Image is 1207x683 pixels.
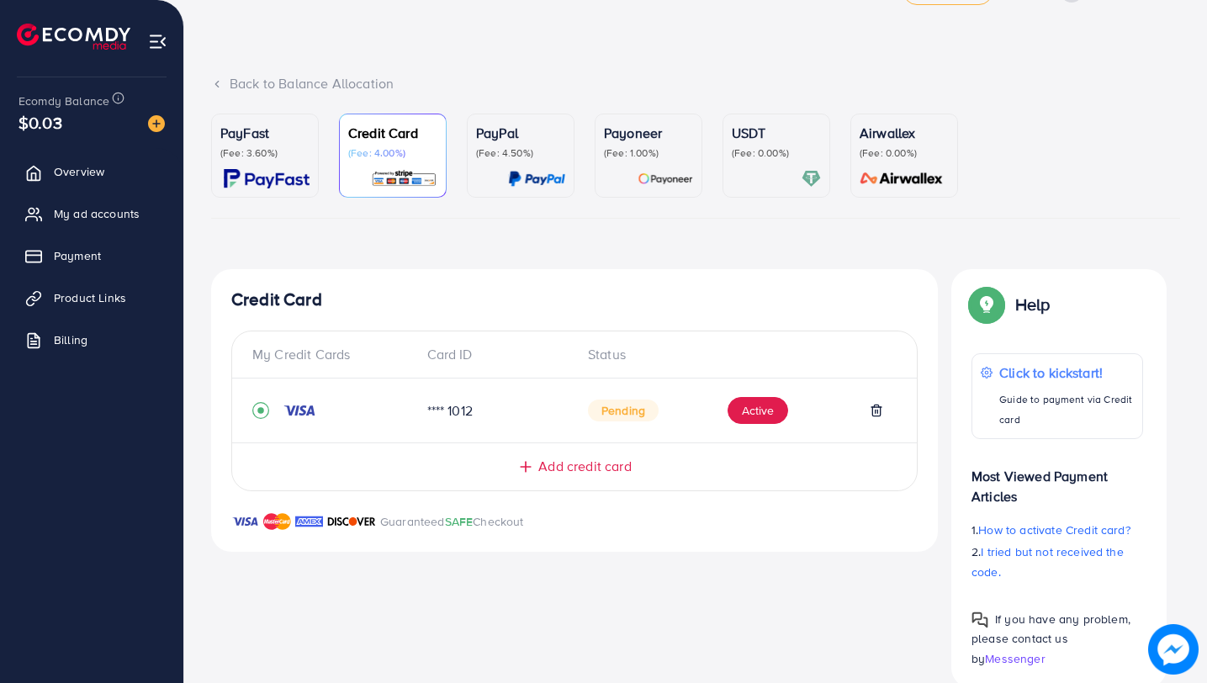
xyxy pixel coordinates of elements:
[13,197,171,230] a: My ad accounts
[445,513,474,530] span: SAFE
[220,146,310,160] p: (Fee: 3.60%)
[999,389,1134,430] p: Guide to payment via Credit card
[327,511,376,532] img: brand
[54,205,140,222] span: My ad accounts
[508,169,565,188] img: card
[855,169,949,188] img: card
[604,123,693,143] p: Payoneer
[13,323,171,357] a: Billing
[860,123,949,143] p: Airwallex
[971,612,988,628] img: Popup guide
[54,247,101,264] span: Payment
[999,363,1134,383] p: Click to kickstart!
[54,289,126,306] span: Product Links
[476,146,565,160] p: (Fee: 4.50%)
[732,123,821,143] p: USDT
[54,331,87,348] span: Billing
[802,169,821,188] img: card
[231,289,918,310] h4: Credit Card
[13,155,171,188] a: Overview
[971,543,1124,580] span: I tried but not received the code.
[476,123,565,143] p: PayPal
[148,115,165,132] img: image
[414,345,575,364] div: Card ID
[1015,294,1051,315] p: Help
[17,24,130,50] img: logo
[971,289,1002,320] img: Popup guide
[985,650,1045,667] span: Messenger
[211,74,1180,93] div: Back to Balance Allocation
[371,169,437,188] img: card
[1148,624,1199,675] img: image
[295,511,323,532] img: brand
[971,453,1143,506] p: Most Viewed Payment Articles
[538,457,631,476] span: Add credit card
[13,281,171,315] a: Product Links
[348,146,437,160] p: (Fee: 4.00%)
[348,123,437,143] p: Credit Card
[263,511,291,532] img: brand
[252,345,414,364] div: My Credit Cards
[231,511,259,532] img: brand
[54,163,104,180] span: Overview
[638,169,693,188] img: card
[860,146,949,160] p: (Fee: 0.00%)
[588,400,659,421] span: Pending
[971,611,1130,666] span: If you have any problem, please contact us by
[971,520,1143,540] p: 1.
[224,169,310,188] img: card
[148,32,167,51] img: menu
[971,542,1143,582] p: 2.
[604,146,693,160] p: (Fee: 1.00%)
[19,110,62,135] span: $0.03
[252,402,269,419] svg: record circle
[220,123,310,143] p: PayFast
[978,522,1130,538] span: How to activate Credit card?
[283,404,316,417] img: credit
[19,93,109,109] span: Ecomdy Balance
[13,239,171,273] a: Payment
[574,345,897,364] div: Status
[380,511,524,532] p: Guaranteed Checkout
[728,397,788,424] button: Active
[732,146,821,160] p: (Fee: 0.00%)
